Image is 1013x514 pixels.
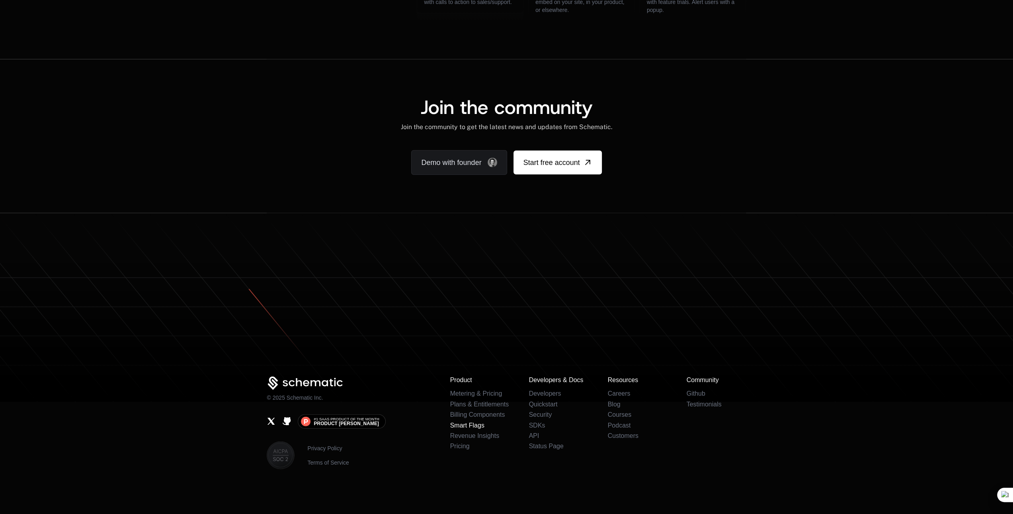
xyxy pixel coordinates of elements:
[400,123,612,131] div: Join the community to get the latest news and updates from Schematic.
[529,401,557,408] a: Quickstart
[686,390,705,397] a: Github
[607,401,620,408] a: Blog
[450,411,505,418] a: Billing Components
[686,401,721,408] a: Testimonials
[314,421,379,426] span: Product [PERSON_NAME]
[529,390,561,397] a: Developers
[513,151,601,175] a: [object Object]
[523,157,580,168] span: Start free account
[267,441,295,469] img: SOC II & Aicapa
[307,444,349,452] a: Privacy Policy
[420,94,592,120] span: Join the community
[450,422,484,429] a: Smart Flags
[450,443,469,449] a: Pricing
[607,411,631,418] a: Courses
[282,417,291,426] a: Github
[607,390,630,397] a: Careers
[607,422,630,429] a: Podcast
[686,377,746,384] h3: Community
[529,411,552,418] a: Security
[529,377,588,384] h3: Developers & Docs
[450,432,499,439] a: Revenue Insights
[529,422,545,429] a: SDKs
[307,459,349,467] a: Terms of Service
[450,401,509,408] a: Plans & Entitlements
[607,432,638,439] a: Customers
[411,150,507,175] a: Demo with founder, ,[object Object]
[488,158,497,167] img: Founder
[529,432,539,439] a: API
[450,390,502,397] a: Metering & Pricing
[450,377,509,384] h3: Product
[314,417,379,421] span: #1 SaaS Product of the Month
[529,443,563,449] a: Status Page
[298,414,385,429] a: #1 SaaS Product of the MonthProduct [PERSON_NAME]
[267,394,323,402] p: © 2025 Schematic Inc.
[607,377,667,384] h3: Resources
[267,417,276,426] a: X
